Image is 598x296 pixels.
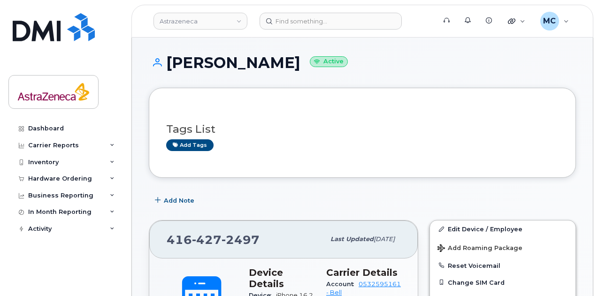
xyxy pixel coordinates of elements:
[166,123,559,135] h3: Tags List
[430,238,575,257] button: Add Roaming Package
[166,139,214,151] a: Add tags
[430,257,575,274] button: Reset Voicemail
[326,281,401,296] a: 0532595161 - Bell
[330,235,374,243] span: Last updated
[164,196,194,205] span: Add Note
[326,267,401,278] h3: Carrier Details
[326,281,359,288] span: Account
[149,192,202,209] button: Add Note
[149,54,576,71] h1: [PERSON_NAME]
[430,274,575,291] button: Change SIM Card
[310,56,348,67] small: Active
[437,244,522,253] span: Add Roaming Package
[374,235,395,243] span: [DATE]
[192,233,222,247] span: 427
[167,233,260,247] span: 416
[249,267,315,289] h3: Device Details
[430,220,575,237] a: Edit Device / Employee
[222,233,260,247] span: 2497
